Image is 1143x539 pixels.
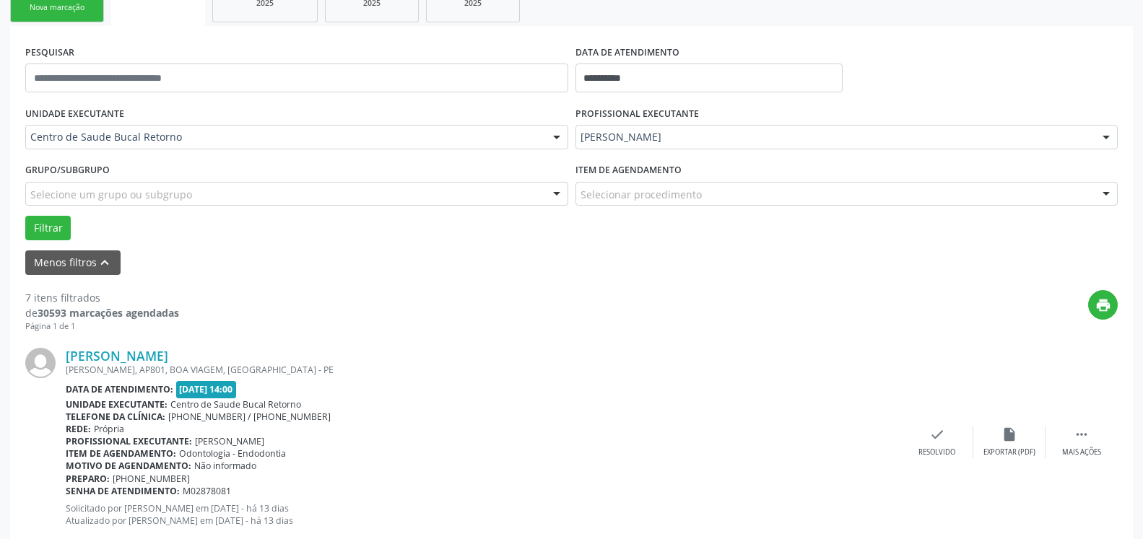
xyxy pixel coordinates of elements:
div: Mais ações [1062,447,1101,457]
span: Centro de Saude Bucal Retorno [170,398,301,411]
b: Rede: [66,423,91,435]
div: Resolvido [918,447,955,457]
b: Item de agendamento: [66,447,176,460]
div: Página 1 de 1 [25,320,179,333]
i: print [1095,297,1111,313]
label: Item de agendamento [575,159,682,182]
i:  [1074,426,1090,442]
label: PROFISSIONAL EXECUTANTE [575,102,699,125]
i: insert_drive_file [1001,426,1017,442]
b: Data de atendimento: [66,383,173,395]
span: Própria [94,423,124,435]
i: keyboard_arrow_up [97,255,113,271]
span: [PHONE_NUMBER] / [PHONE_NUMBER] [168,411,331,423]
b: Unidade executante: [66,398,168,411]
div: 7 itens filtrados [25,290,179,305]
b: Preparo: [66,473,110,485]
button: print [1088,290,1118,320]
span: [PERSON_NAME] [581,130,1089,144]
span: Selecione um grupo ou subgrupo [30,187,192,202]
img: img [25,348,56,378]
p: Solicitado por [PERSON_NAME] em [DATE] - há 13 dias Atualizado por [PERSON_NAME] em [DATE] - há 1... [66,502,901,527]
b: Profissional executante: [66,435,192,447]
label: DATA DE ATENDIMENTO [575,41,679,63]
strong: 30593 marcações agendadas [38,306,179,320]
b: Telefone da clínica: [66,411,165,423]
span: [PERSON_NAME] [195,435,264,447]
div: de [25,305,179,320]
div: [PERSON_NAME], AP801, BOA VIAGEM, [GEOGRAPHIC_DATA] - PE [66,364,901,376]
a: [PERSON_NAME] [66,348,168,364]
span: Selecionar procedimento [581,187,702,202]
button: Filtrar [25,216,71,240]
span: [PHONE_NUMBER] [113,473,190,485]
button: Menos filtroskeyboard_arrow_up [25,250,121,276]
span: Não informado [194,460,256,472]
span: Centro de Saude Bucal Retorno [30,130,539,144]
label: PESQUISAR [25,41,74,63]
label: Grupo/Subgrupo [25,159,110,182]
i: check [929,426,945,442]
label: UNIDADE EXECUTANTE [25,102,124,125]
div: Exportar (PDF) [983,447,1035,457]
span: [DATE] 14:00 [176,381,237,398]
b: Motivo de agendamento: [66,460,191,472]
div: Nova marcação [21,2,93,13]
span: Odontologia - Endodontia [179,447,286,460]
span: M02878081 [183,485,231,497]
b: Senha de atendimento: [66,485,180,497]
